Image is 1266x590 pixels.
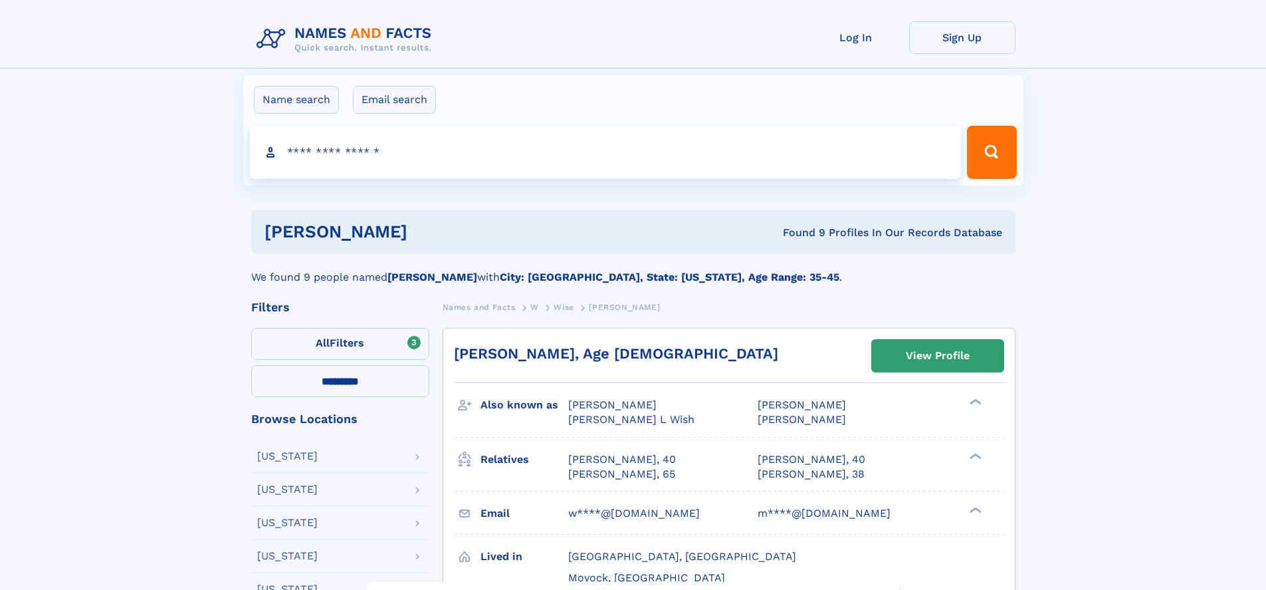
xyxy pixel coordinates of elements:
[530,303,539,312] span: W
[589,303,660,312] span: [PERSON_NAME]
[257,551,318,561] div: [US_STATE]
[568,413,694,426] span: [PERSON_NAME] L Wish
[803,21,909,54] a: Log In
[758,413,846,426] span: [PERSON_NAME]
[554,299,574,315] a: Wise
[966,398,982,406] div: ❯
[595,225,1002,240] div: Found 9 Profiles In Our Records Database
[257,517,318,528] div: [US_STATE]
[264,223,595,240] h1: [PERSON_NAME]
[480,394,568,416] h3: Also known as
[251,413,429,425] div: Browse Locations
[251,253,1015,285] div: We found 9 people named with .
[758,452,865,467] a: [PERSON_NAME], 40
[387,271,477,283] b: [PERSON_NAME]
[554,303,574,312] span: Wise
[480,448,568,471] h3: Relatives
[257,451,318,462] div: [US_STATE]
[568,571,725,584] span: Moyock, [GEOGRAPHIC_DATA]
[568,467,675,482] a: [PERSON_NAME], 65
[967,126,1016,179] button: Search Button
[257,484,318,495] div: [US_STATE]
[251,328,429,360] label: Filters
[758,398,846,411] span: [PERSON_NAME]
[480,545,568,568] h3: Lived in
[250,126,962,179] input: search input
[758,467,865,482] a: [PERSON_NAME], 38
[909,21,1015,54] a: Sign Up
[966,452,982,460] div: ❯
[568,550,796,563] span: [GEOGRAPHIC_DATA], [GEOGRAPHIC_DATA]
[251,21,443,57] img: Logo Names and Facts
[568,398,657,411] span: [PERSON_NAME]
[568,452,676,467] a: [PERSON_NAME], 40
[251,301,429,313] div: Filters
[530,299,539,315] a: W
[454,345,778,362] a: [PERSON_NAME], Age [DEMOGRAPHIC_DATA]
[353,86,436,114] label: Email search
[872,340,1003,372] a: View Profile
[316,337,330,349] span: All
[906,341,970,371] div: View Profile
[500,271,839,283] b: City: [GEOGRAPHIC_DATA], State: [US_STATE], Age Range: 35-45
[254,86,339,114] label: Name search
[480,502,568,525] h3: Email
[966,506,982,514] div: ❯
[443,299,516,315] a: Names and Facts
